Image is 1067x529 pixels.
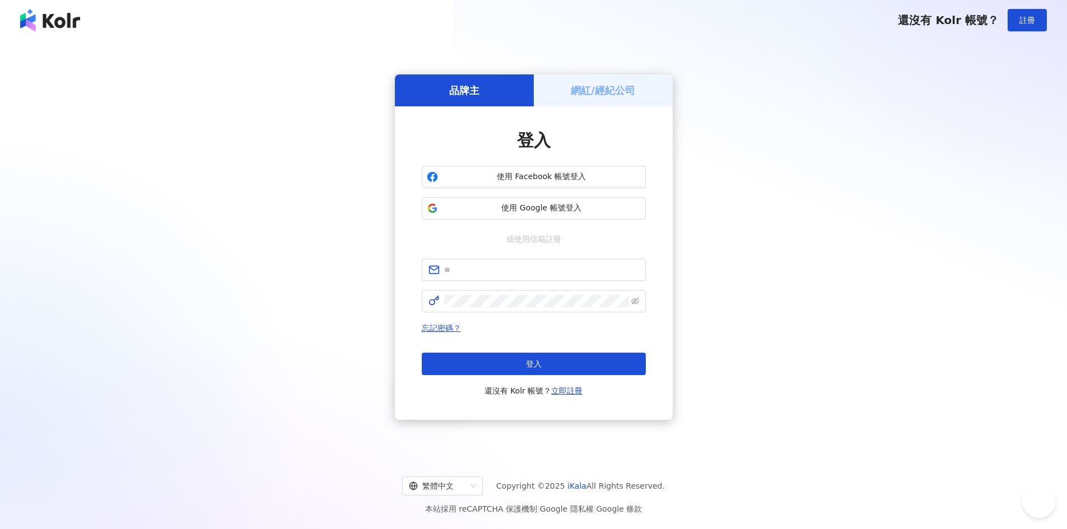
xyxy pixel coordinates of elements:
[422,324,461,333] a: 忘記密碼？
[496,479,665,493] span: Copyright © 2025 All Rights Reserved.
[551,386,583,395] a: 立即註冊
[442,203,641,214] span: 使用 Google 帳號登入
[409,477,466,495] div: 繁體中文
[631,297,639,305] span: eye-invisible
[571,83,635,97] h5: 網紅/經紀公司
[20,9,80,31] img: logo
[422,197,646,219] button: 使用 Google 帳號登入
[422,166,646,188] button: 使用 Facebook 帳號登入
[567,481,586,490] a: iKala
[1022,484,1056,518] iframe: Help Scout Beacon - Open
[442,171,641,182] span: 使用 Facebook 帳號登入
[537,504,540,513] span: |
[540,504,594,513] a: Google 隱私權
[422,353,646,375] button: 登入
[526,359,542,368] span: 登入
[484,384,583,397] span: 還沒有 Kolr 帳號？
[425,502,642,516] span: 本站採用 reCAPTCHA 保護機制
[898,13,999,27] span: 還沒有 Kolr 帳號？
[1008,9,1047,31] button: 註冊
[517,130,551,150] span: 登入
[498,233,569,245] span: 或使用信箱註冊
[449,83,479,97] h5: 品牌主
[1019,16,1035,25] span: 註冊
[594,504,597,513] span: |
[596,504,642,513] a: Google 條款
